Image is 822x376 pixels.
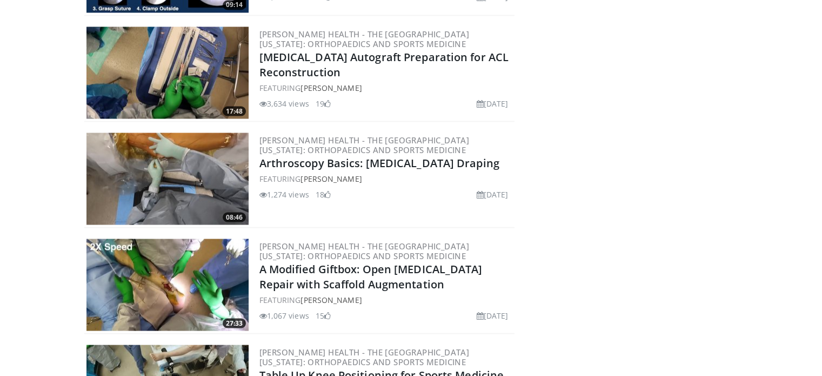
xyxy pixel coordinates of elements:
img: 13b36d1a-b764-41c5-96a9-d5f6e4abdcc3.300x170_q85_crop-smart_upscale.jpg [86,133,249,225]
img: f01e4dcf-7b7b-4bd7-817d-a7e43ec6efbb.300x170_q85_crop-smart_upscale.jpg [86,27,249,118]
a: [PERSON_NAME] [300,173,362,183]
div: FEATURING [259,82,513,93]
a: [PERSON_NAME] Health - The [GEOGRAPHIC_DATA][US_STATE]: Orthopaedics and Sports Medicine [259,134,470,155]
li: 18 [316,188,331,200]
div: FEATURING [259,173,513,184]
li: [DATE] [476,97,508,109]
div: FEATURING [259,294,513,305]
a: [PERSON_NAME] Health - The [GEOGRAPHIC_DATA][US_STATE]: Orthopaedics and Sports Medicine [259,346,470,367]
a: [MEDICAL_DATA] Autograft Preparation for ACL Reconstruction [259,49,509,79]
span: 17:48 [223,106,246,116]
li: 19 [316,97,331,109]
a: A Modified Giftbox: Open [MEDICAL_DATA] Repair with Scaffold Augmentation [259,261,483,291]
a: [PERSON_NAME] Health - The [GEOGRAPHIC_DATA][US_STATE]: Orthopaedics and Sports Medicine [259,240,470,261]
img: 3b42ab9d-0d12-4c4e-9810-dbb747d5cb5c.300x170_q85_crop-smart_upscale.jpg [86,239,249,331]
li: 15 [316,309,331,321]
a: 27:33 [86,239,249,331]
li: 1,274 views [259,188,309,200]
a: [PERSON_NAME] [300,82,362,93]
span: 08:46 [223,212,246,222]
li: 3,634 views [259,97,309,109]
li: [DATE] [476,188,508,200]
a: [PERSON_NAME] [300,294,362,305]
li: [DATE] [476,309,508,321]
span: 27:33 [223,318,246,328]
a: 08:46 [86,133,249,225]
a: Arthroscopy Basics: [MEDICAL_DATA] Draping [259,155,499,170]
a: 17:48 [86,27,249,118]
a: [PERSON_NAME] Health - The [GEOGRAPHIC_DATA][US_STATE]: Orthopaedics and Sports Medicine [259,28,470,49]
li: 1,067 views [259,309,309,321]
